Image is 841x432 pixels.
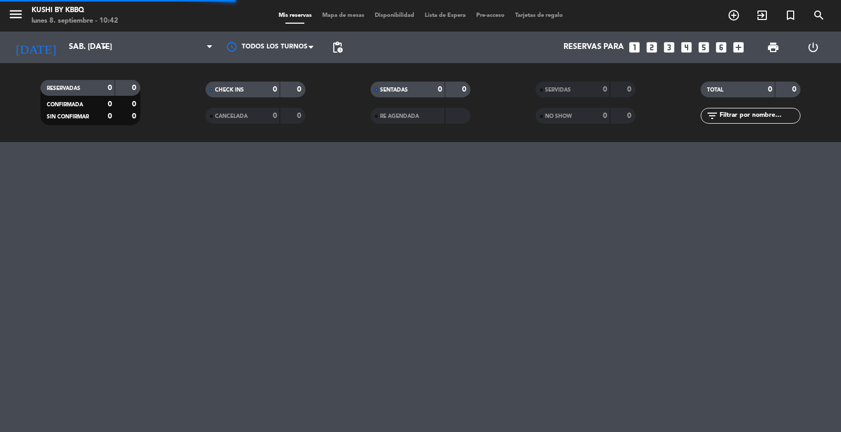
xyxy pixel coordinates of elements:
[370,13,419,18] span: Disponibilidad
[680,41,693,54] i: looks_4
[47,86,80,91] span: RESERVADAS
[273,112,277,119] strong: 0
[627,86,633,93] strong: 0
[380,114,419,119] span: RE AGENDADA
[215,114,248,119] span: CANCELADA
[132,84,138,92] strong: 0
[793,32,833,63] div: LOG OUT
[47,114,89,119] span: SIN CONFIRMAR
[714,41,728,54] i: looks_6
[662,41,676,54] i: looks_3
[727,9,740,22] i: add_circle_outline
[8,6,24,26] button: menu
[767,41,780,54] span: print
[628,41,641,54] i: looks_one
[813,9,825,22] i: search
[215,87,244,93] span: CHECK INS
[792,86,798,93] strong: 0
[438,86,442,93] strong: 0
[784,9,797,22] i: turned_in_not
[510,13,568,18] span: Tarjetas de regalo
[380,87,408,93] span: SENTADAS
[732,41,745,54] i: add_box
[132,101,138,108] strong: 0
[98,41,110,54] i: arrow_drop_down
[545,87,571,93] span: SERVIDAS
[132,113,138,120] strong: 0
[297,86,303,93] strong: 0
[331,41,344,54] span: pending_actions
[8,36,64,59] i: [DATE]
[471,13,510,18] span: Pre-acceso
[697,41,711,54] i: looks_5
[462,86,468,93] strong: 0
[603,112,607,119] strong: 0
[768,86,772,93] strong: 0
[317,13,370,18] span: Mapa de mesas
[807,41,819,54] i: power_settings_new
[603,86,607,93] strong: 0
[545,114,572,119] span: NO SHOW
[297,112,303,119] strong: 0
[707,87,723,93] span: TOTAL
[627,112,633,119] strong: 0
[108,101,112,108] strong: 0
[108,84,112,92] strong: 0
[706,109,719,122] i: filter_list
[32,5,118,16] div: Kushi by KBBQ
[563,43,624,52] span: Reservas para
[645,41,659,54] i: looks_two
[108,113,112,120] strong: 0
[8,6,24,22] i: menu
[273,86,277,93] strong: 0
[719,110,800,122] input: Filtrar por nombre...
[419,13,471,18] span: Lista de Espera
[47,102,83,107] span: CONFIRMADA
[32,16,118,26] div: lunes 8. septiembre - 10:42
[756,9,768,22] i: exit_to_app
[273,13,317,18] span: Mis reservas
